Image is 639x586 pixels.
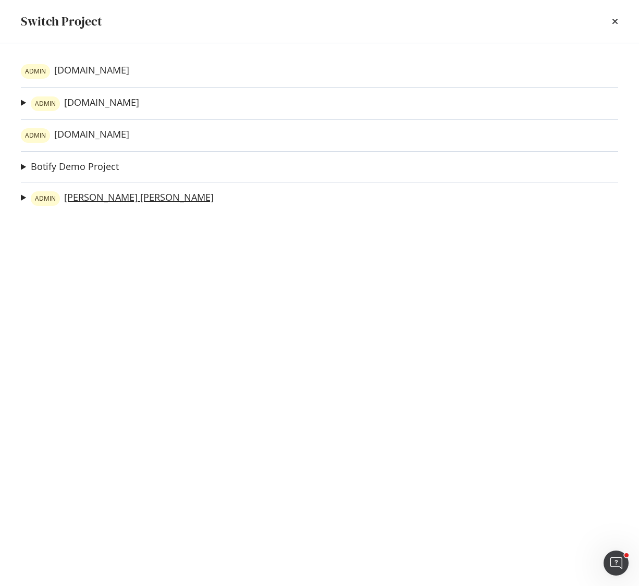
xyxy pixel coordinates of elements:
[31,96,139,111] a: warning label[DOMAIN_NAME]
[21,128,129,143] a: warning label[DOMAIN_NAME]
[21,64,50,79] div: warning label
[21,128,50,143] div: warning label
[25,68,46,75] span: ADMIN
[35,101,56,107] span: ADMIN
[31,96,60,111] div: warning label
[31,161,119,172] a: Botify Demo Project
[21,191,214,206] summary: warning label[PERSON_NAME] [PERSON_NAME]
[25,132,46,139] span: ADMIN
[31,191,60,206] div: warning label
[604,551,629,576] iframe: Intercom live chat
[21,160,119,174] summary: Botify Demo Project
[612,13,618,30] div: times
[31,191,214,206] a: warning label[PERSON_NAME] [PERSON_NAME]
[21,13,102,30] div: Switch Project
[21,64,129,79] a: warning label[DOMAIN_NAME]
[21,96,139,111] summary: warning label[DOMAIN_NAME]
[35,196,56,202] span: ADMIN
